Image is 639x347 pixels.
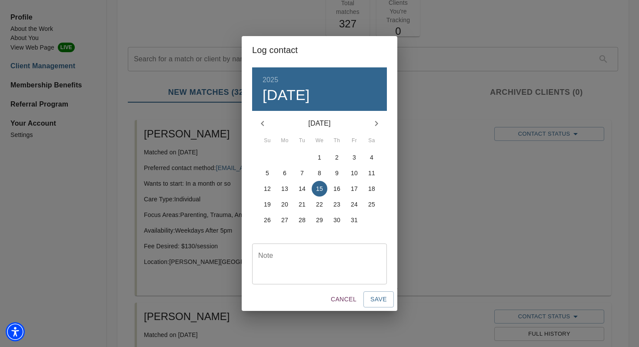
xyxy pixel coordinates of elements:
[266,169,269,177] p: 5
[331,294,356,305] span: Cancel
[294,212,310,228] button: 28
[351,184,358,193] p: 17
[335,153,339,162] p: 2
[364,137,379,145] span: Sa
[329,212,345,228] button: 30
[316,184,323,193] p: 15
[346,197,362,212] button: 24
[264,216,271,224] p: 26
[346,165,362,181] button: 10
[329,181,345,197] button: 16
[6,322,25,341] div: Accessibility Menu
[281,200,288,209] p: 20
[312,197,327,212] button: 22
[273,118,366,129] p: [DATE]
[294,181,310,197] button: 14
[363,291,394,307] button: Save
[370,153,373,162] p: 4
[333,200,340,209] p: 23
[260,197,275,212] button: 19
[260,212,275,228] button: 26
[260,137,275,145] span: Su
[329,165,345,181] button: 9
[329,197,345,212] button: 23
[364,150,379,165] button: 4
[260,181,275,197] button: 12
[294,137,310,145] span: Tu
[312,150,327,165] button: 1
[368,169,375,177] p: 11
[329,137,345,145] span: Th
[277,181,293,197] button: 13
[277,137,293,145] span: Mo
[335,169,339,177] p: 9
[312,137,327,145] span: We
[312,165,327,181] button: 8
[318,169,321,177] p: 8
[333,216,340,224] p: 30
[294,165,310,181] button: 7
[368,184,375,193] p: 18
[252,43,387,57] h2: Log contact
[316,216,323,224] p: 29
[300,169,304,177] p: 7
[299,216,306,224] p: 28
[364,181,379,197] button: 18
[351,169,358,177] p: 10
[312,212,327,228] button: 29
[264,184,271,193] p: 12
[294,197,310,212] button: 21
[277,165,293,181] button: 6
[264,200,271,209] p: 19
[333,184,340,193] p: 16
[364,197,379,212] button: 25
[277,197,293,212] button: 20
[260,165,275,181] button: 5
[346,150,362,165] button: 3
[368,200,375,209] p: 25
[346,181,362,197] button: 17
[316,200,323,209] p: 22
[318,153,321,162] p: 1
[299,200,306,209] p: 21
[351,200,358,209] p: 24
[263,74,278,86] button: 2025
[346,137,362,145] span: Fr
[329,150,345,165] button: 2
[283,169,286,177] p: 6
[364,165,379,181] button: 11
[281,184,288,193] p: 13
[263,86,310,104] button: [DATE]
[370,294,387,305] span: Save
[351,216,358,224] p: 31
[312,181,327,197] button: 15
[327,291,360,307] button: Cancel
[353,153,356,162] p: 3
[299,184,306,193] p: 14
[346,212,362,228] button: 31
[281,216,288,224] p: 27
[277,212,293,228] button: 27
